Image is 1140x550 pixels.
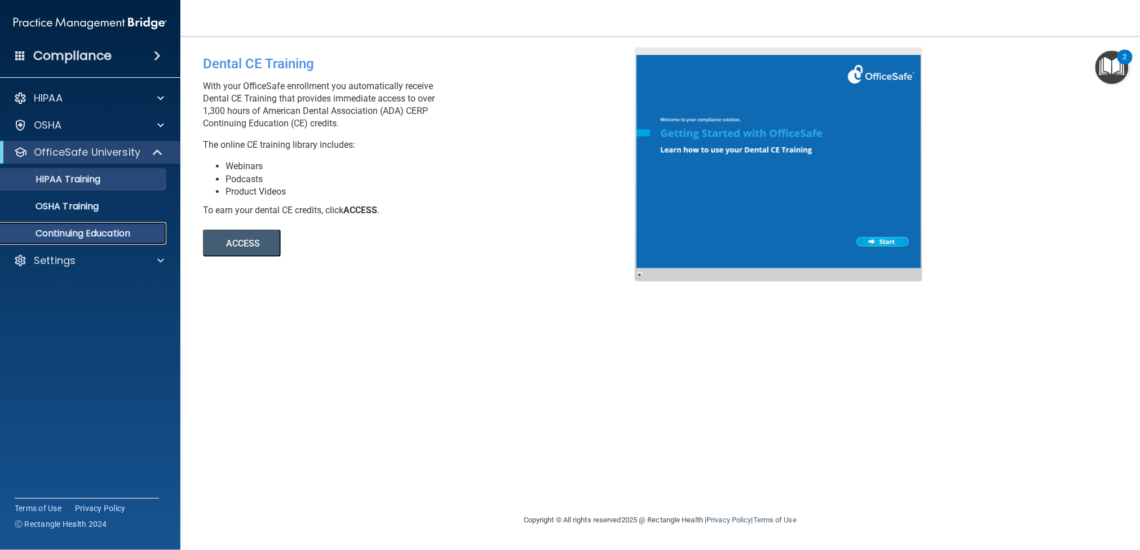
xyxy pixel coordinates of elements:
[15,503,61,514] a: Terms of Use
[34,254,76,267] p: Settings
[226,160,643,173] li: Webinars
[34,146,140,159] p: OfficeSafe University
[7,201,99,212] p: OSHA Training
[203,47,643,80] div: Dental CE Training
[14,146,164,159] a: OfficeSafe University
[34,91,63,105] p: HIPAA
[14,254,164,267] a: Settings
[7,174,100,185] p: HIPAA Training
[203,80,643,130] p: With your OfficeSafe enrollment you automatically receive Dental CE Training that provides immedi...
[14,91,164,105] a: HIPAA
[75,503,126,514] a: Privacy Policy
[203,230,281,257] button: ACCESS
[7,228,161,239] p: Continuing Education
[706,516,751,524] a: Privacy Policy
[14,12,167,34] img: PMB logo
[14,118,164,132] a: OSHA
[945,470,1126,515] iframe: Drift Widget Chat Controller
[203,204,643,217] div: To earn your dental CE credits, click .
[203,139,643,151] p: The online CE training library includes:
[203,240,511,248] a: ACCESS
[34,118,62,132] p: OSHA
[226,186,643,198] li: Product Videos
[454,502,866,538] div: Copyright © All rights reserved 2025 @ Rectangle Health | |
[33,48,112,64] h4: Compliance
[15,518,107,530] span: Ⓒ Rectangle Health 2024
[343,205,377,215] b: ACCESS
[226,173,643,186] li: Podcasts
[1123,57,1127,72] div: 2
[1095,51,1129,84] button: Open Resource Center, 2 new notifications
[753,516,797,524] a: Terms of Use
